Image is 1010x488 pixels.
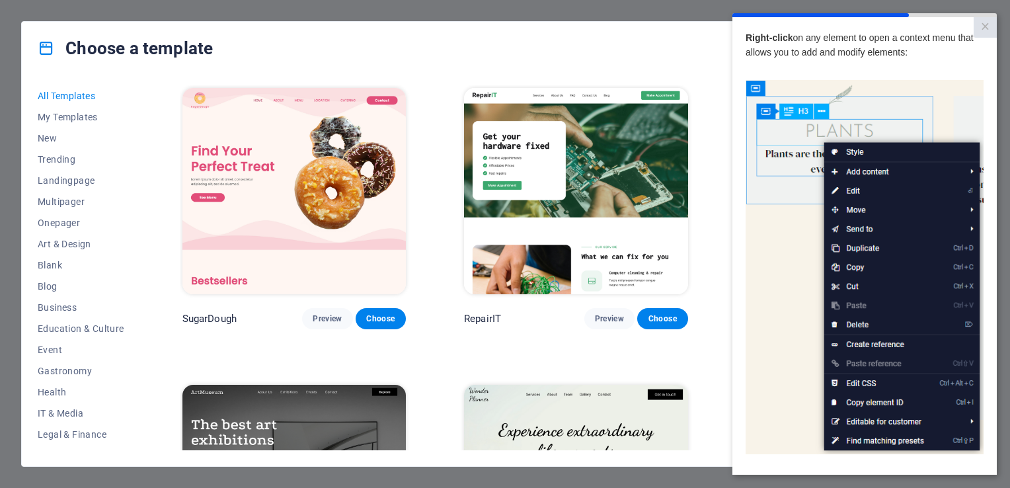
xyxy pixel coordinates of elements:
span: All Templates [38,91,124,101]
span: Business [38,302,124,313]
span: Art & Design [38,239,124,249]
button: All Templates [38,85,124,106]
button: Education & Culture [38,318,124,339]
button: Landingpage [38,170,124,191]
strong: Right-click [13,19,61,30]
span: Blog [38,281,124,292]
span: Choose [648,313,677,324]
button: Art & Design [38,233,124,255]
p: RepairIT [464,312,501,325]
span: Multipager [38,196,124,207]
button: Business [38,297,124,318]
span: IT & Media [38,408,124,419]
button: Blog [38,276,124,297]
button: Health [38,382,124,403]
img: SugarDough [182,88,406,294]
span: New [38,133,124,143]
a: Close modal [241,4,264,24]
span: Preview [595,313,624,324]
button: New [38,128,124,149]
p: SugarDough [182,312,237,325]
span: Preview [313,313,342,324]
button: Onepager [38,212,124,233]
span: Event [38,345,124,355]
span: Choose [366,313,395,324]
span: on any element to open a context menu that allows you to add and modify elements: [13,19,241,44]
button: Multipager [38,191,124,212]
h4: Choose a template [38,38,213,59]
button: Legal & Finance [38,424,124,445]
button: Choose [637,308,687,329]
button: Preview [584,308,635,329]
span: Blank [38,260,124,270]
button: Non-Profit [38,445,124,466]
span: Trending [38,154,124,165]
span: Gastronomy [38,366,124,376]
button: Blank [38,255,124,276]
button: Choose [356,308,406,329]
button: My Templates [38,106,124,128]
span: My Templates [38,112,124,122]
span: Onepager [38,218,124,228]
span: Education & Culture [38,323,124,334]
span: Legal & Finance [38,429,124,440]
button: Event [38,339,124,360]
span: Health [38,387,124,397]
p: ​ [13,441,251,456]
button: Preview [302,308,352,329]
span: Landingpage [38,175,124,186]
button: Trending [38,149,124,170]
button: Gastronomy [38,360,124,382]
button: IT & Media [38,403,124,424]
img: RepairIT [464,88,687,294]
